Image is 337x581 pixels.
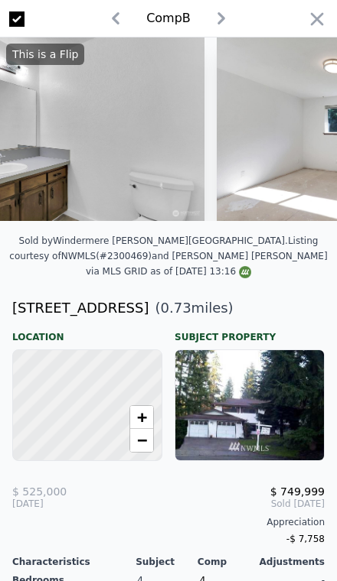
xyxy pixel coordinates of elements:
span: 0.73 [161,300,191,316]
div: [DATE] [12,498,116,510]
div: Comp B [146,9,191,28]
div: Subject Property [175,319,325,343]
span: $ 525,000 [12,485,67,498]
img: NWMLS Logo [239,266,251,278]
a: Zoom out [130,429,153,452]
div: Sold by Windermere [PERSON_NAME][GEOGRAPHIC_DATA] . [19,235,288,246]
div: Comp [198,556,260,568]
div: Listing courtesy of NWMLS (#2300469) and [PERSON_NAME] [PERSON_NAME] via MLS GRID as of [DATE] 13:16 [9,235,327,277]
div: Characteristics [12,556,136,568]
span: -$ 7,758 [286,534,325,544]
span: $ 749,999 [270,485,325,498]
a: Zoom in [130,406,153,429]
span: − [137,430,147,450]
div: Subject [136,556,198,568]
span: ( miles) [149,297,233,319]
div: Location [12,319,162,343]
div: Appreciation [12,516,325,528]
div: Adjustments [260,556,325,568]
span: Sold [DATE] [116,498,325,510]
div: [STREET_ADDRESS] [12,297,149,319]
span: + [137,407,147,427]
div: This is a Flip [6,44,84,65]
